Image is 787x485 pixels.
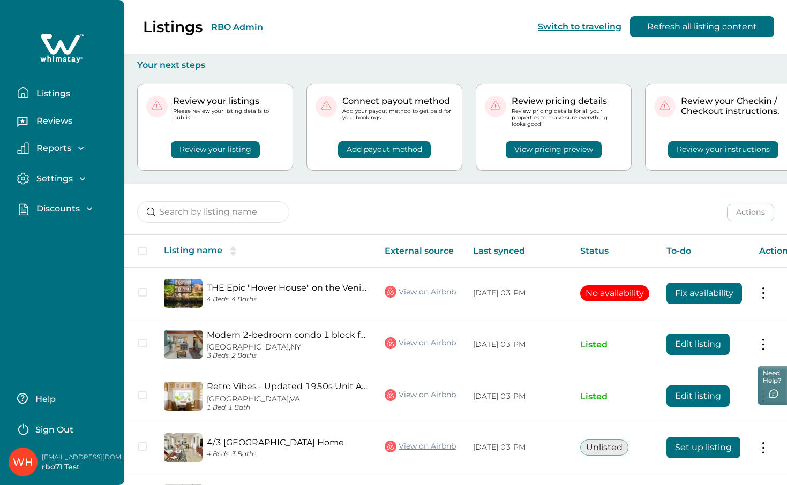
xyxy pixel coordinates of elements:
[17,172,116,185] button: Settings
[666,283,742,304] button: Fix availability
[137,201,289,223] input: Search by listing name
[164,279,203,308] img: propertyImage_THE Epic "Hover House" on the Venice Beach Canals
[666,437,740,458] button: Set up listing
[33,88,70,99] p: Listings
[207,404,368,412] p: 1 Bed, 1 Bath
[17,112,116,133] button: Reviews
[538,21,621,32] button: Switch to traveling
[342,96,453,107] p: Connect payout method
[207,450,368,458] p: 4 Beds, 3 Baths
[338,141,431,158] button: Add payout method
[473,288,563,299] p: [DATE] 03 PM
[464,235,572,268] th: Last synced
[376,235,464,268] th: External source
[506,141,602,158] button: View pricing preview
[385,439,456,453] a: View on Airbnb
[173,108,284,121] p: Please review your listing details to publish.
[17,82,116,103] button: Listings
[580,339,649,350] p: Listed
[658,235,751,268] th: To-do
[666,385,730,407] button: Edit listing
[13,449,33,475] div: Whimstay Host
[17,388,112,409] button: Help
[17,142,116,154] button: Reports
[385,388,456,402] a: View on Airbnb
[666,334,730,355] button: Edit listing
[171,141,260,158] button: Review your listing
[342,108,453,121] p: Add your payout method to get paid for your bookings.
[33,173,73,184] p: Settings
[33,143,71,154] p: Reports
[473,442,563,453] p: [DATE] 03 PM
[207,330,368,340] a: Modern 2-bedroom condo 1 block from [GEOGRAPHIC_DATA]
[572,235,658,268] th: Status
[207,437,368,448] a: 4/3 [GEOGRAPHIC_DATA] Home
[385,336,456,350] a: View on Airbnb
[155,235,376,268] th: Listing name
[33,203,80,214] p: Discounts
[143,18,203,36] p: Listings
[207,343,368,352] p: [GEOGRAPHIC_DATA], NY
[512,108,623,128] p: Review pricing details for all your properties to make sure everything looks good!
[173,96,284,107] p: Review your listings
[211,22,263,32] button: RBO Admin
[164,382,203,411] img: propertyImage_Retro Vibes - Updated 1950s Unit A/C Parking
[32,394,56,405] p: Help
[207,295,368,304] p: 4 Beds, 4 Baths
[580,439,628,456] button: Unlisted
[473,391,563,402] p: [DATE] 03 PM
[42,462,128,473] p: rbo71 Test
[164,433,203,462] img: propertyImage_4/3 West LA Modern Bungalow Home
[207,381,368,391] a: Retro Vibes - Updated 1950s Unit A/C Parking
[17,418,112,439] button: Sign Out
[207,283,368,293] a: THE Epic "Hover House" on the Venice Beach Canals
[164,330,203,359] img: propertyImage_Modern 2-bedroom condo 1 block from Venice beach
[35,425,73,435] p: Sign Out
[727,204,774,221] button: Actions
[473,339,563,350] p: [DATE] 03 PM
[385,285,456,299] a: View on Airbnb
[512,96,623,107] p: Review pricing details
[207,352,368,360] p: 3 Beds, 2 Baths
[580,391,649,402] p: Listed
[222,246,244,256] button: sorting
[580,285,649,301] button: No availability
[630,16,774,37] button: Refresh all listing content
[33,116,72,126] p: Reviews
[17,203,116,215] button: Discounts
[668,141,778,158] button: Review your instructions
[207,395,368,404] p: [GEOGRAPHIC_DATA], VA
[137,60,774,71] p: Your next steps
[42,452,128,463] p: [EMAIL_ADDRESS][DOMAIN_NAME]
